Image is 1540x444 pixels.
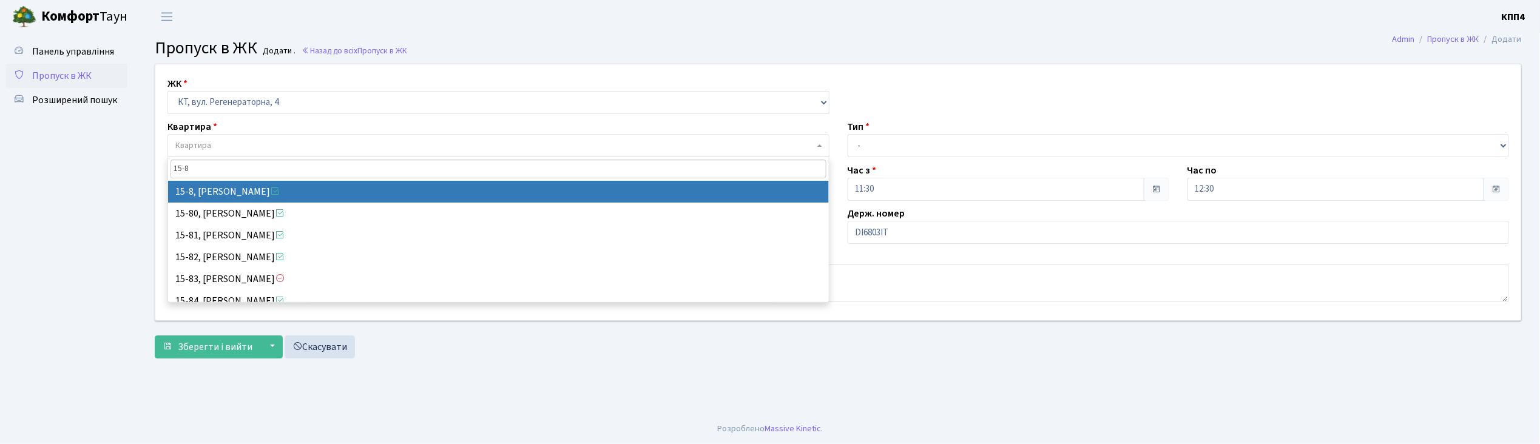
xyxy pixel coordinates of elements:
a: Панель управління [6,39,127,64]
a: Admin [1393,33,1415,45]
li: 15-81, [PERSON_NAME] [168,224,829,246]
small: Додати . [261,46,296,56]
label: Тип [848,119,870,134]
span: Пропуск в ЖК [357,45,407,56]
label: Квартира [167,119,217,134]
span: Пропуск в ЖК [155,36,257,60]
span: Зберегти і вийти [178,340,252,354]
a: Пропуск в ЖК [1428,33,1479,45]
li: 15-83, [PERSON_NAME] [168,268,829,290]
span: Таун [41,7,127,27]
li: Додати [1479,33,1522,46]
a: Пропуск в ЖК [6,64,127,88]
span: Квартира [175,140,211,152]
a: Massive Kinetic [765,422,821,435]
label: Час по [1187,163,1217,178]
li: 15-8, [PERSON_NAME] [168,181,829,203]
input: АА1234АА [848,221,1510,244]
span: Розширений пошук [32,93,117,107]
nav: breadcrumb [1374,27,1540,52]
button: Зберегти і вийти [155,335,260,358]
label: ЖК [167,76,187,91]
label: Час з [848,163,877,178]
div: Розроблено . [717,422,823,436]
a: Розширений пошук [6,88,127,112]
label: Держ. номер [848,206,905,221]
button: Переключити навігацію [152,7,182,27]
li: 15-84, [PERSON_NAME] [168,290,829,312]
li: 15-82, [PERSON_NAME] [168,246,829,268]
b: Комфорт [41,7,100,26]
a: Назад до всіхПропуск в ЖК [302,45,407,56]
a: Скасувати [285,335,355,358]
li: 15-80, [PERSON_NAME] [168,203,829,224]
img: logo.png [12,5,36,29]
span: Панель управління [32,45,114,58]
a: КПП4 [1502,10,1525,24]
span: Пропуск в ЖК [32,69,92,82]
